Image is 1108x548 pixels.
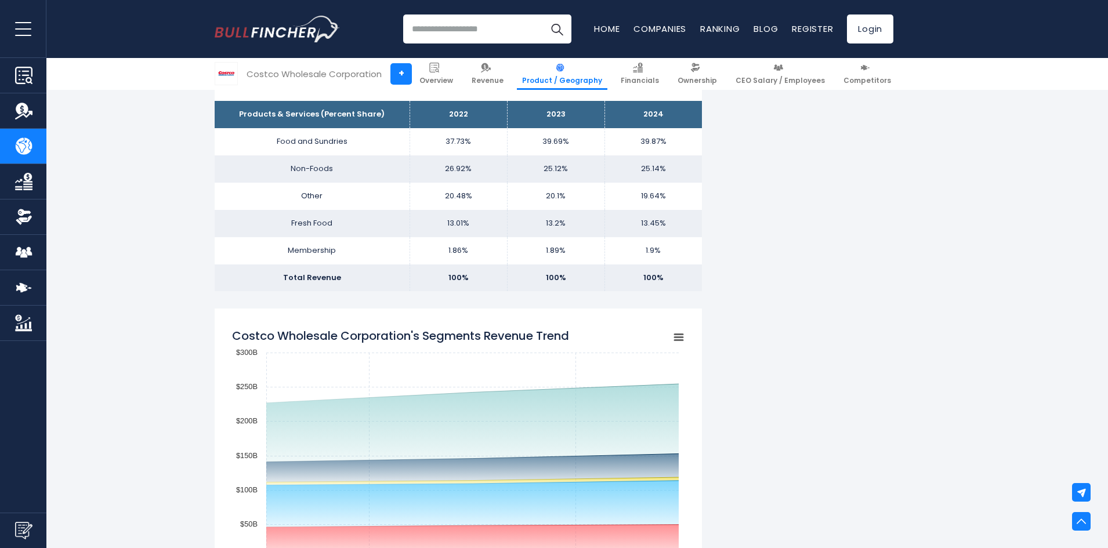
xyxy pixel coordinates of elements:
[792,23,833,35] a: Register
[236,416,258,425] text: $200B
[414,58,458,90] a: Overview
[232,328,569,344] tspan: Costco Wholesale Corporation's Segments Revenue Trend
[215,210,410,237] td: Fresh Food
[517,58,607,90] a: Product / Geography
[410,101,507,128] th: 2022
[507,128,604,155] td: 39.69%
[215,16,339,42] a: Go to homepage
[15,208,32,226] img: Ownership
[847,14,893,43] a: Login
[678,76,717,85] span: Ownership
[410,183,507,210] td: 20.48%
[604,210,702,237] td: 13.45%
[604,101,702,128] th: 2024
[672,58,722,90] a: Ownership
[507,210,604,237] td: 13.2%
[604,237,702,264] td: 1.9%
[236,451,258,460] text: $150B
[621,76,659,85] span: Financials
[215,63,237,85] img: COST logo
[410,264,507,292] td: 100%
[507,183,604,210] td: 20.1%
[466,58,509,90] a: Revenue
[215,155,410,183] td: Non-Foods
[240,520,258,528] text: $50B
[236,348,258,357] text: $300B
[594,23,620,35] a: Home
[730,58,830,90] a: CEO Salary / Employees
[604,128,702,155] td: 39.87%
[472,76,504,85] span: Revenue
[843,76,891,85] span: Competitors
[736,76,825,85] span: CEO Salary / Employees
[215,128,410,155] td: Food and Sundries
[410,128,507,155] td: 37.73%
[754,23,778,35] a: Blog
[604,264,702,292] td: 100%
[215,237,410,264] td: Membership
[215,264,410,292] td: Total Revenue
[236,485,258,494] text: $100B
[390,63,412,85] a: +
[410,210,507,237] td: 13.01%
[542,14,571,43] button: Search
[507,155,604,183] td: 25.12%
[419,76,453,85] span: Overview
[410,237,507,264] td: 1.86%
[215,183,410,210] td: Other
[247,67,382,81] div: Costco Wholesale Corporation
[215,101,410,128] th: Products & Services (Percent Share)
[522,76,602,85] span: Product / Geography
[838,58,896,90] a: Competitors
[507,101,604,128] th: 2023
[604,155,702,183] td: 25.14%
[507,237,604,264] td: 1.89%
[410,155,507,183] td: 26.92%
[615,58,664,90] a: Financials
[215,16,340,42] img: Bullfincher logo
[604,183,702,210] td: 19.64%
[700,23,740,35] a: Ranking
[633,23,686,35] a: Companies
[236,382,258,391] text: $250B
[507,264,604,292] td: 100%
